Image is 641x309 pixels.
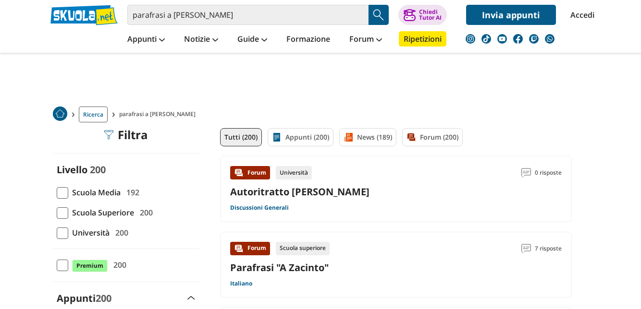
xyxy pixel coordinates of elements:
[545,34,555,44] img: WhatsApp
[125,31,167,48] a: Appunti
[111,226,128,239] span: 200
[513,34,523,44] img: facebook
[268,128,333,146] a: Appunti (200)
[53,107,67,121] img: Home
[230,185,370,198] a: Autoritratto [PERSON_NAME]
[371,8,386,22] img: Cerca appunti, riassunti o versioni
[230,261,329,274] a: Parafrasi "A Zacinto"
[68,226,110,239] span: Università
[347,31,384,48] a: Forum
[104,130,114,140] img: Filtra filtri mobile
[230,280,252,287] a: Italiano
[136,206,153,219] span: 200
[521,244,531,253] img: Commenti lettura
[272,132,282,142] img: Appunti filtro contenuto
[230,204,289,212] a: Discussioni Generali
[284,31,333,48] a: Formazione
[72,260,108,272] span: Premium
[96,292,111,305] span: 200
[398,5,447,25] button: ChiediTutor AI
[230,242,270,255] div: Forum
[535,242,562,255] span: 7 risposte
[182,31,221,48] a: Notizie
[187,296,195,300] img: Apri e chiudi sezione
[234,168,244,178] img: Forum contenuto
[276,166,312,179] div: Università
[123,186,139,199] span: 192
[53,107,67,122] a: Home
[119,107,199,122] span: parafrasi a [PERSON_NAME]
[407,132,416,142] img: Forum filtro contenuto
[90,163,106,176] span: 200
[535,166,562,179] span: 0 risposte
[57,292,111,305] label: Appunti
[344,132,353,142] img: News filtro contenuto
[466,5,556,25] a: Invia appunti
[570,5,591,25] a: Accedi
[127,5,369,25] input: Cerca appunti, riassunti o versioni
[497,34,507,44] img: youtube
[235,31,270,48] a: Guide
[466,34,475,44] img: instagram
[79,107,108,122] a: Ricerca
[220,128,262,146] a: Tutti (200)
[481,34,491,44] img: tiktok
[529,34,539,44] img: twitch
[521,168,531,178] img: Commenti lettura
[402,128,463,146] a: Forum (200)
[104,128,148,142] div: Filtra
[369,5,389,25] button: Search Button
[399,31,446,47] a: Ripetizioni
[230,166,270,179] div: Forum
[276,242,330,255] div: Scuola superiore
[234,244,244,253] img: Forum contenuto
[419,9,442,21] div: Chiedi Tutor AI
[339,128,396,146] a: News (189)
[57,163,87,176] label: Livello
[110,259,126,271] span: 200
[68,206,134,219] span: Scuola Superiore
[68,186,121,199] span: Scuola Media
